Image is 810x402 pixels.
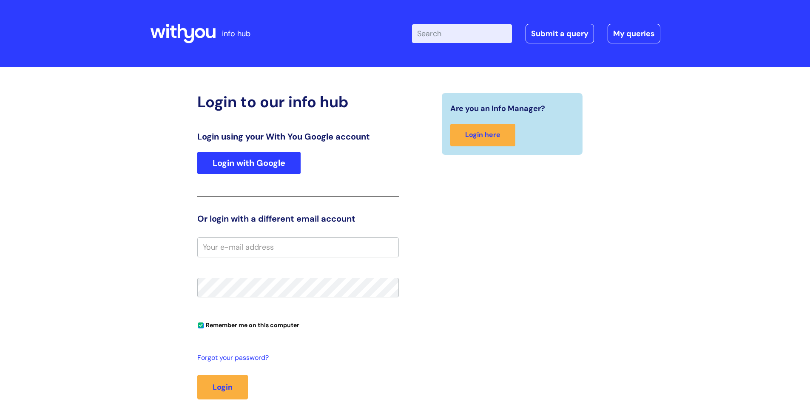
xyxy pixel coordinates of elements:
a: Login with Google [197,152,301,174]
a: Submit a query [526,24,594,43]
p: info hub [222,27,250,40]
input: Your e-mail address [197,237,399,257]
a: Forgot your password? [197,352,395,364]
h3: Or login with a different email account [197,214,399,224]
input: Remember me on this computer [198,323,204,328]
h3: Login using your With You Google account [197,131,399,142]
label: Remember me on this computer [197,319,299,329]
h2: Login to our info hub [197,93,399,111]
input: Search [412,24,512,43]
a: Login here [450,124,515,146]
a: My queries [608,24,660,43]
button: Login [197,375,248,399]
div: You can uncheck this option if you're logging in from a shared device [197,318,399,331]
span: Are you an Info Manager? [450,102,545,115]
